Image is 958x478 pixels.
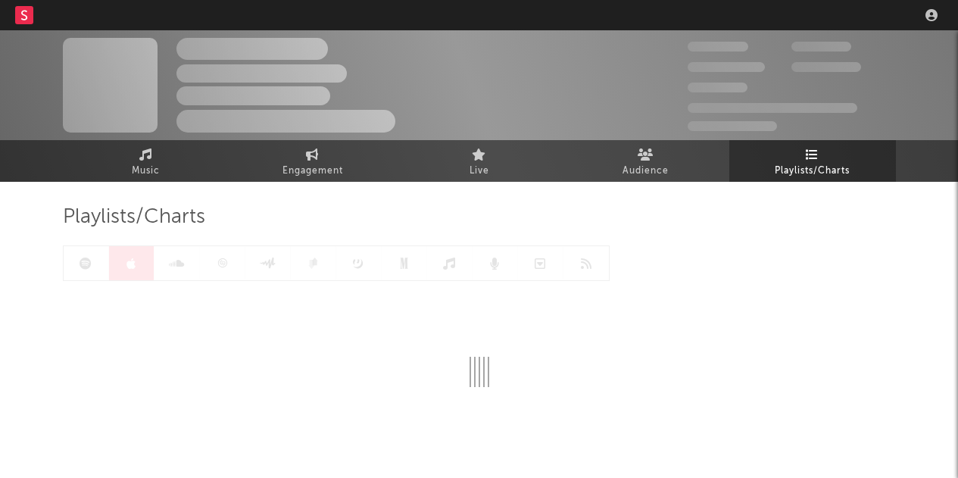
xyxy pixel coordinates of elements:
[623,162,669,180] span: Audience
[470,162,489,180] span: Live
[688,103,857,113] span: 50,000,000 Monthly Listeners
[791,42,851,52] span: 100,000
[63,140,229,182] a: Music
[791,62,861,72] span: 1,000,000
[688,42,748,52] span: 300,000
[563,140,729,182] a: Audience
[775,162,850,180] span: Playlists/Charts
[688,62,765,72] span: 50,000,000
[229,140,396,182] a: Engagement
[688,83,747,92] span: 100,000
[729,140,896,182] a: Playlists/Charts
[282,162,343,180] span: Engagement
[396,140,563,182] a: Live
[132,162,160,180] span: Music
[63,208,205,227] span: Playlists/Charts
[688,121,777,131] span: Jump Score: 85.0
